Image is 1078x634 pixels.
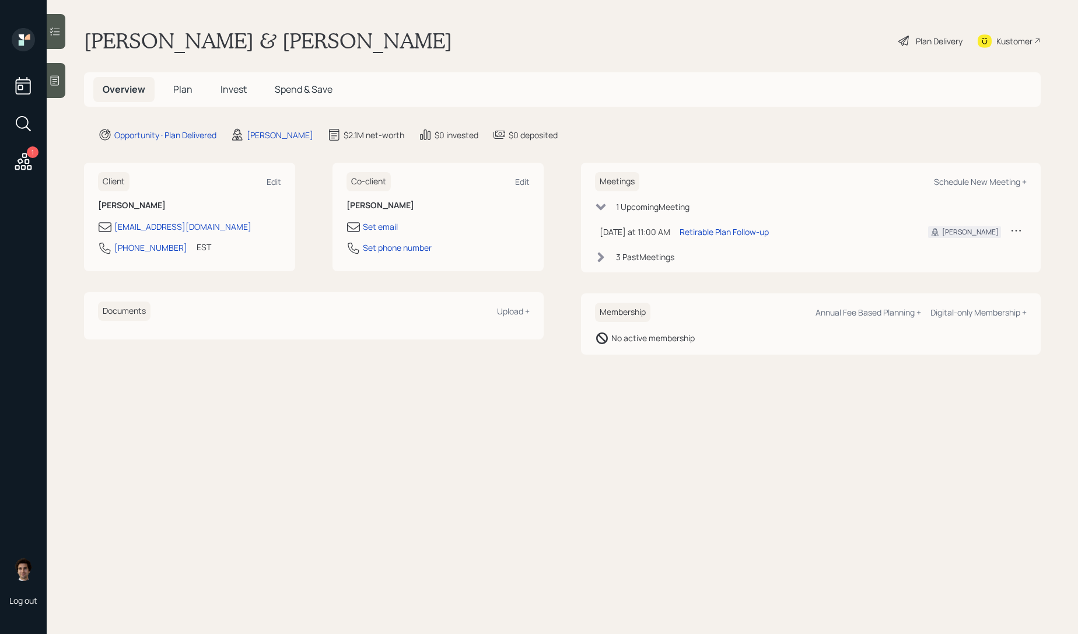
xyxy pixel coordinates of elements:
div: [PERSON_NAME] [247,129,313,141]
span: Plan [173,83,192,96]
div: [PHONE_NUMBER] [114,241,187,254]
span: Spend & Save [275,83,332,96]
h6: [PERSON_NAME] [98,201,281,211]
div: Schedule New Meeting + [934,176,1027,187]
div: No active membership [611,332,695,344]
div: Digital-only Membership + [930,307,1027,318]
h1: [PERSON_NAME] & [PERSON_NAME] [84,28,452,54]
h6: Client [98,172,129,191]
div: $0 deposited [509,129,558,141]
div: 1 [27,146,38,158]
div: [PERSON_NAME] [942,227,999,237]
h6: [PERSON_NAME] [346,201,530,211]
h6: Meetings [595,172,639,191]
div: Log out [9,595,37,606]
div: Retirable Plan Follow-up [680,226,769,238]
div: Kustomer [996,35,1032,47]
div: [EMAIL_ADDRESS][DOMAIN_NAME] [114,220,251,233]
h6: Documents [98,302,150,321]
div: $2.1M net-worth [344,129,404,141]
div: 3 Past Meeting s [616,251,674,263]
div: 1 Upcoming Meeting [616,201,689,213]
span: Invest [220,83,247,96]
div: Set phone number [363,241,432,254]
div: Edit [515,176,530,187]
img: harrison-schaefer-headshot-2.png [12,558,35,581]
div: Annual Fee Based Planning + [815,307,921,318]
div: Set email [363,220,398,233]
h6: Co-client [346,172,391,191]
div: Opportunity · Plan Delivered [114,129,216,141]
div: Plan Delivery [916,35,963,47]
div: [DATE] at 11:00 AM [600,226,670,238]
div: EST [197,241,211,253]
span: Overview [103,83,145,96]
div: Edit [267,176,281,187]
div: Upload + [497,306,530,317]
h6: Membership [595,303,650,322]
div: $0 invested [435,129,478,141]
